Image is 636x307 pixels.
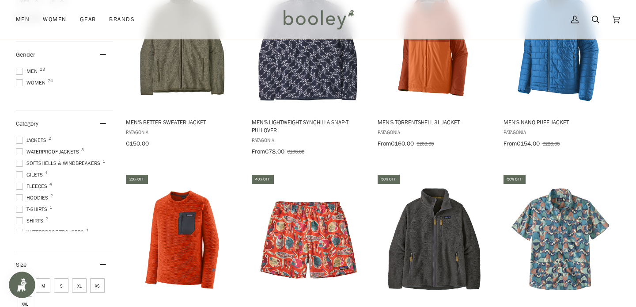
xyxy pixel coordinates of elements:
[16,119,38,128] span: Category
[391,139,414,148] span: €160.00
[16,171,45,179] span: Gilets
[503,128,617,136] span: Patagonia
[9,272,35,298] iframe: Button to open loyalty program pop-up
[45,171,48,175] span: 1
[378,139,391,148] span: From
[109,15,135,24] span: Brands
[542,140,560,147] span: €220.00
[16,205,50,213] span: T-Shirts
[376,182,492,298] img: Patagonia Men's Retro Pile Jacket Forge Grey - Booley Galway
[16,159,103,167] span: Softshells & Windbreakers
[36,278,50,293] span: Size: M
[40,67,45,72] span: 23
[503,175,526,184] div: 30% off
[16,67,40,75] span: Men
[16,50,35,59] span: Gender
[252,118,365,134] span: Men's Lightweight Synchilla Snap-T Pullover
[45,217,48,221] span: 2
[16,79,48,87] span: Women
[265,147,284,156] span: €78.00
[252,136,365,144] span: Patagonia
[50,194,53,198] span: 2
[378,118,491,126] span: Men's Torrentshell 3L Jacket
[125,182,240,298] img: Patagonia Men's R1 Air Crew Pollinator Orange - Booley Galway
[16,136,49,144] span: Jackets
[81,148,84,152] span: 3
[126,139,149,148] span: €150.00
[378,175,400,184] div: 30% off
[16,261,26,269] span: Size
[49,136,51,141] span: 2
[72,278,87,293] span: Size: XL
[280,7,357,32] img: Booley
[287,148,304,155] span: €130.00
[16,182,50,190] span: Fleeces
[48,79,53,83] span: 24
[126,128,239,136] span: Patagonia
[503,118,617,126] span: Men's Nano Puff Jacket
[102,159,105,164] span: 1
[250,182,366,298] img: Patagonia Men's Baggies Shorts 5 in Wrasse / Pollinator Orange - Booley Galway
[502,182,618,298] img: Patagonia Men's Go To Shirt Swallowtail Geo / Still Blue - Booley Galway
[86,228,89,233] span: 1
[252,147,265,156] span: From
[378,128,491,136] span: Patagonia
[43,15,66,24] span: Women
[49,205,52,210] span: 1
[126,118,239,126] span: Men's Better Sweater Jacket
[416,140,434,147] span: €200.00
[16,217,46,225] span: Shirts
[126,175,148,184] div: 20% off
[54,278,68,293] span: Size: S
[252,175,274,184] div: 40% off
[517,139,540,148] span: €154.00
[16,194,51,202] span: Hoodies
[16,228,87,236] span: Waterproof Trousers
[16,15,30,24] span: Men
[80,15,96,24] span: Gear
[503,139,517,148] span: From
[49,182,52,187] span: 4
[16,148,82,156] span: Waterproof Jackets
[90,278,105,293] span: Size: XS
